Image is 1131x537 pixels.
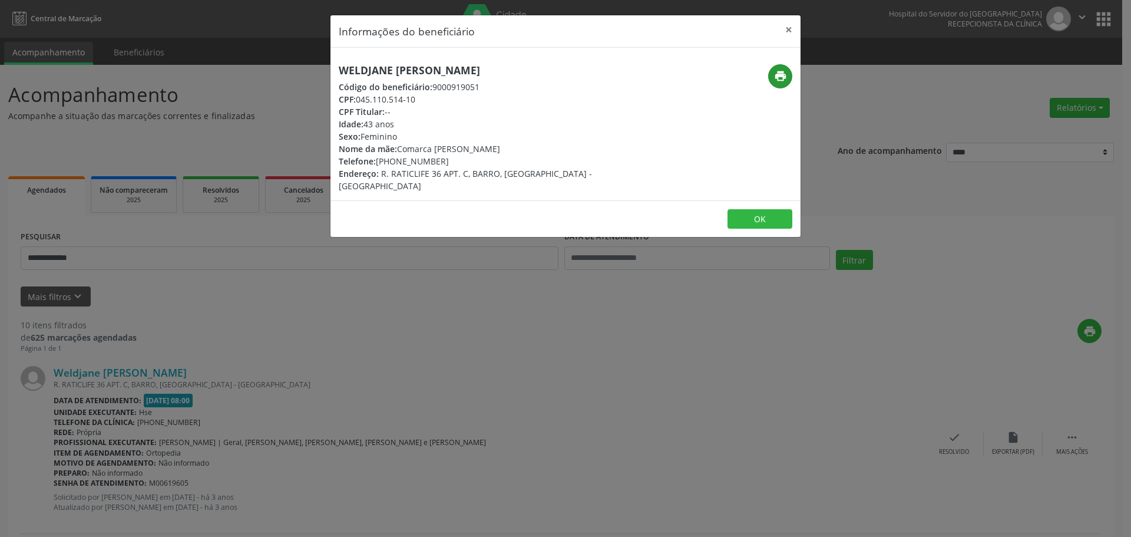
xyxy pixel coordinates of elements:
div: -- [339,106,636,118]
div: Comarca [PERSON_NAME] [339,143,636,155]
span: Código do beneficiário: [339,81,432,93]
span: Telefone: [339,156,376,167]
h5: Weldjane [PERSON_NAME] [339,64,636,77]
div: Feminino [339,130,636,143]
button: OK [727,209,792,229]
span: Nome da mãe: [339,143,397,154]
span: Endereço: [339,168,379,179]
h5: Informações do beneficiário [339,24,475,39]
div: 9000919051 [339,81,636,93]
button: Close [777,15,801,44]
div: [PHONE_NUMBER] [339,155,636,167]
i: print [774,70,787,83]
span: CPF Titular: [339,106,385,117]
span: CPF: [339,94,356,105]
button: print [768,64,792,88]
span: Idade: [339,118,363,130]
span: R. RATICLIFE 36 APT. C, BARRO, [GEOGRAPHIC_DATA] - [GEOGRAPHIC_DATA] [339,168,592,192]
div: 43 anos [339,118,636,130]
span: Sexo: [339,131,361,142]
div: 045.110.514-10 [339,93,636,106]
